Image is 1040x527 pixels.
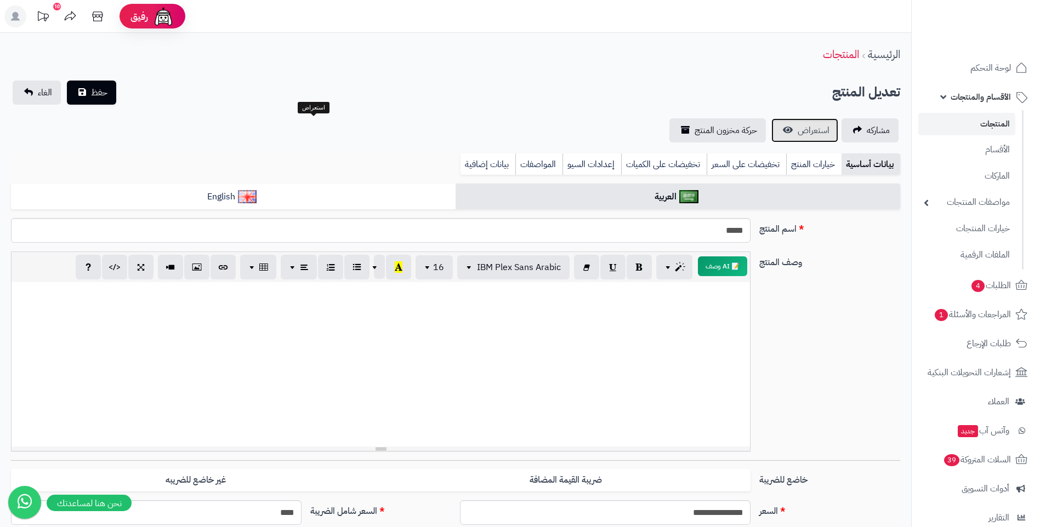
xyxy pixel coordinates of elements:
label: اسم المنتج [755,218,905,236]
a: وآتس آبجديد [918,417,1033,444]
a: بيانات إضافية [461,153,515,175]
button: حفظ [67,81,116,105]
a: مواصفات المنتجات [918,191,1015,214]
a: الغاء [13,81,61,105]
a: العربية [456,184,900,210]
span: لوحة التحكم [970,60,1011,76]
a: المواصفات [515,153,562,175]
span: المراجعات والأسئلة [934,307,1011,322]
label: ضريبة القيمة المضافة [381,469,751,491]
a: تخفيضات على الكميات [621,153,707,175]
a: السلات المتروكة39 [918,446,1033,473]
span: حركة مخزون المنتج [695,124,757,137]
label: السعر شامل الضريبة [306,500,456,518]
a: لوحة التحكم [918,55,1033,81]
label: وصف المنتج [755,251,905,269]
button: 16 [416,255,453,279]
img: English [238,190,257,203]
span: أدوات التسويق [962,481,1009,496]
img: ai-face.png [152,5,174,27]
a: الطلبات4 [918,272,1033,299]
label: السعر [755,500,905,518]
a: إعدادات السيو [562,153,621,175]
div: 10 [53,3,61,10]
span: إشعارات التحويلات البنكية [928,365,1011,380]
h2: تعديل المنتج [832,81,900,104]
a: أدوات التسويق [918,476,1033,502]
a: طلبات الإرجاع [918,330,1033,357]
span: الطلبات [970,278,1011,293]
a: المنتجات [823,46,859,62]
span: وآتس آب [957,423,1009,438]
span: مشاركه [867,124,890,137]
a: المراجعات والأسئلة1 [918,301,1033,328]
a: خيارات المنتج [786,153,842,175]
a: English [11,184,456,210]
label: غير خاضع للضريبه [11,469,380,491]
a: حركة مخزون المنتج [669,118,766,142]
span: 16 [433,261,444,274]
span: جديد [958,425,978,437]
a: الرئيسية [868,46,900,62]
a: خيارات المنتجات [918,217,1015,240]
span: الأقسام والمنتجات [951,89,1011,105]
button: IBM Plex Sans Arabic [457,255,570,279]
label: خاضع للضريبة [755,469,905,486]
span: 39 [944,454,959,466]
div: استعراض [298,102,329,114]
a: المنتجات [918,113,1015,135]
a: الملفات الرقمية [918,243,1015,267]
a: الماركات [918,164,1015,188]
span: العملاء [988,394,1009,409]
a: الأقسام [918,138,1015,162]
span: استعراض [798,124,829,137]
span: 4 [971,280,985,292]
span: التقارير [988,510,1009,525]
span: 1 [935,309,948,321]
a: تخفيضات على السعر [707,153,786,175]
span: طلبات الإرجاع [967,336,1011,351]
a: إشعارات التحويلات البنكية [918,359,1033,386]
span: الغاء [38,86,52,99]
span: السلات المتروكة [943,452,1011,467]
img: العربية [679,190,698,203]
a: مشاركه [842,118,899,142]
a: تحديثات المنصة [29,5,56,30]
span: حفظ [91,86,107,99]
a: العملاء [918,388,1033,415]
a: بيانات أساسية [842,153,900,175]
button: 📝 AI وصف [698,256,747,276]
span: IBM Plex Sans Arabic [477,261,561,274]
a: استعراض [771,118,838,142]
span: رفيق [130,10,148,23]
